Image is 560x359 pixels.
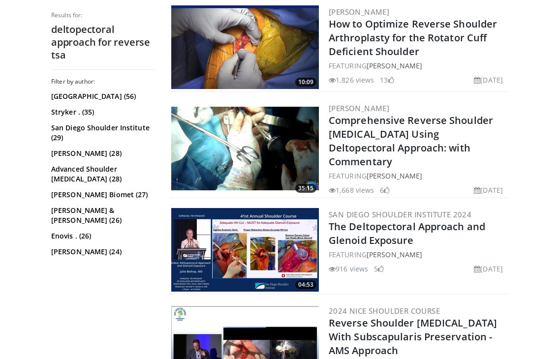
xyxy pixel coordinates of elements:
a: Reverse Shoulder [MEDICAL_DATA] With Subscapularis Preservation - AMS Approach [329,316,497,357]
li: 1,826 views [329,75,374,85]
li: [DATE] [474,264,503,274]
img: d84aa8c7-537e-4bdf-acf1-23c7ca74a4c4.300x170_q85_crop-smart_upscale.jpg [171,5,319,89]
span: 35:15 [295,184,316,193]
li: 1,668 views [329,185,374,195]
li: 5 [374,264,384,274]
a: [PERSON_NAME] Biomet (27) [51,190,152,200]
li: 916 views [329,264,368,274]
a: [PERSON_NAME] [367,250,422,259]
a: San Diego Shoulder Institute 2024 [329,209,471,219]
a: [PERSON_NAME] [329,7,389,17]
a: [PERSON_NAME] (24) [51,247,152,257]
a: [PERSON_NAME] [367,171,422,180]
a: 04:53 [171,208,319,292]
a: 2024 Nice Shoulder Course [329,306,440,316]
a: [PERSON_NAME] & [PERSON_NAME] (26) [51,206,152,225]
div: FEATURING [329,171,507,181]
li: [DATE] [474,185,503,195]
a: Stryker . (35) [51,107,152,117]
span: 04:53 [295,280,316,289]
p: Results for: [51,11,155,19]
li: [DATE] [474,75,503,85]
h3: Filter by author: [51,78,155,86]
a: 35:15 [171,107,319,190]
a: [GEOGRAPHIC_DATA] (56) [51,91,152,101]
span: 10:09 [295,78,316,87]
a: [PERSON_NAME] (28) [51,149,152,158]
div: FEATURING [329,60,507,71]
li: 6 [380,185,390,195]
h2: deltopectoral approach for reverse tsa [51,23,155,61]
a: The Deltopectoral Approach and Glenoid Exposure [329,220,485,247]
a: Enovis . (26) [51,231,152,241]
a: 10:09 [171,5,319,89]
li: 13 [380,75,394,85]
a: Comprehensive Reverse Shoulder [MEDICAL_DATA] Using Deltopectoral Approach: with Commentary [329,114,493,168]
a: San Diego Shoulder Institute (29) [51,123,152,143]
img: baeb8adf-8742-4fc4-bebf-f93b800fe295.300x170_q85_crop-smart_upscale.jpg [171,107,319,190]
img: 56cb98e6-1274-4aec-8a58-d210ddb4ce39.300x170_q85_crop-smart_upscale.jpg [171,208,319,292]
a: Advanced Shoulder [MEDICAL_DATA] (28) [51,164,152,184]
a: [PERSON_NAME] [367,61,422,70]
div: FEATURING [329,249,507,260]
a: [PERSON_NAME] [329,103,389,113]
a: How to Optimize Reverse Shoulder Arthroplasty for the Rotator Cuff Deficient Shoulder [329,17,497,58]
